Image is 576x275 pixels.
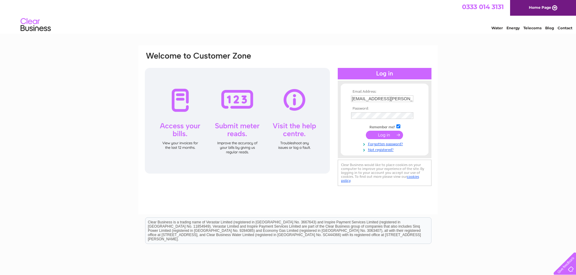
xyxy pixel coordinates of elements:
[350,107,420,111] th: Password:
[558,26,572,30] a: Contact
[366,131,403,139] input: Submit
[462,3,504,11] a: 0333 014 3131
[351,146,420,152] a: Not registered?
[523,26,542,30] a: Telecoms
[145,3,431,29] div: Clear Business is a trading name of Verastar Limited (registered in [GEOGRAPHIC_DATA] No. 3667643...
[350,123,420,130] td: Remember me?
[351,141,420,146] a: Forgotten password?
[20,16,51,34] img: logo.png
[341,174,419,183] a: cookies policy
[545,26,554,30] a: Blog
[338,160,431,186] div: Clear Business would like to place cookies on your computer to improve your experience of the sit...
[491,26,503,30] a: Water
[350,90,420,94] th: Email Address:
[506,26,520,30] a: Energy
